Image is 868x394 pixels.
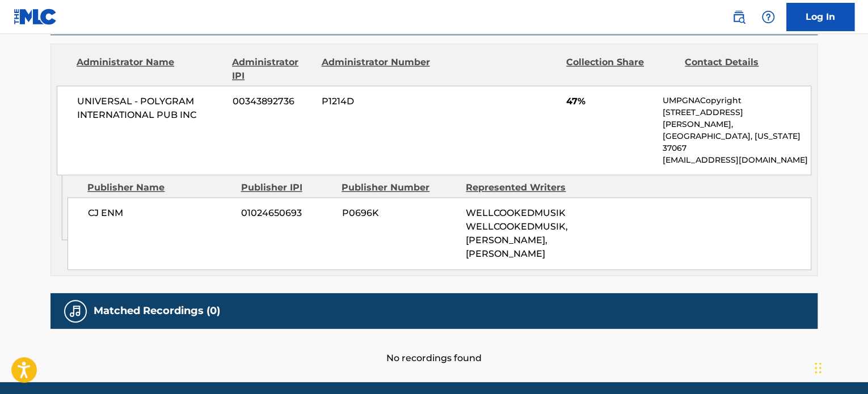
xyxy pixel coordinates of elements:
div: Administrator IPI [232,56,313,83]
div: Collection Share [566,56,676,83]
div: 채팅 위젯 [811,340,868,394]
div: Represented Writers [466,181,582,194]
div: Contact Details [685,56,795,83]
div: Administrator Name [77,56,224,83]
span: 01024650693 [241,206,333,220]
img: Matched Recordings [69,304,82,318]
div: 드래그 [815,351,821,385]
a: Log In [786,3,854,31]
p: [GEOGRAPHIC_DATA], [US_STATE] 37067 [663,130,811,154]
span: 00343892736 [233,95,313,108]
span: P1214D [322,95,432,108]
p: [EMAIL_ADDRESS][DOMAIN_NAME] [663,154,811,166]
h5: Matched Recordings (0) [94,304,220,317]
div: No recordings found [50,329,818,365]
iframe: Chat Widget [811,340,868,394]
div: Publisher Number [342,181,457,194]
div: Publisher IPI [241,181,333,194]
a: Public Search [727,6,750,28]
span: 47% [566,95,654,108]
span: UNIVERSAL - POLYGRAM INTERNATIONAL PUB INC [77,95,224,122]
div: Administrator Number [321,56,431,83]
img: search [732,10,745,24]
div: Help [757,6,779,28]
img: MLC Logo [14,9,57,25]
img: help [761,10,775,24]
span: WELLCOOKEDMUSIK WELLCOOKEDMUSIK, [PERSON_NAME], [PERSON_NAME] [466,207,568,259]
p: UMPGNACopyright [663,95,811,107]
p: [STREET_ADDRESS][PERSON_NAME], [663,107,811,130]
span: P0696K [342,206,457,220]
div: Publisher Name [87,181,232,194]
span: CJ ENM [88,206,233,220]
